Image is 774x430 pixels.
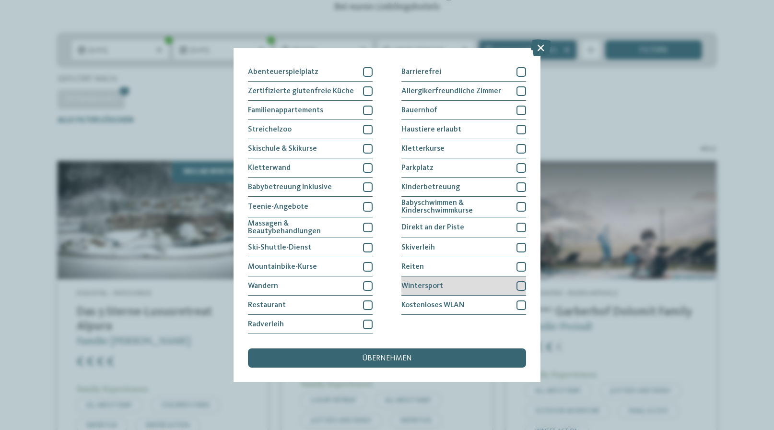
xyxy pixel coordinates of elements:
span: Wintersport [401,282,443,290]
span: übernehmen [362,355,412,362]
span: Kletterwand [248,164,291,172]
span: Skischule & Skikurse [248,145,317,153]
span: Skiverleih [401,244,435,251]
span: Wandern [248,282,278,290]
span: Kletterkurse [401,145,445,153]
span: Familienappartements [248,107,323,114]
span: Streichelzoo [248,126,292,133]
span: Mountainbike-Kurse [248,263,317,271]
span: Babyschwimmen & Kinderschwimmkurse [401,199,509,215]
span: Babybetreuung inklusive [248,183,332,191]
span: Restaurant [248,301,286,309]
span: Kostenloses WLAN [401,301,464,309]
span: Zertifizierte glutenfreie Küche [248,87,354,95]
span: Kinderbetreuung [401,183,460,191]
span: Parkplatz [401,164,434,172]
span: Ski-Shuttle-Dienst [248,244,311,251]
span: Direkt an der Piste [401,224,464,231]
span: Teenie-Angebote [248,203,308,211]
span: Massagen & Beautybehandlungen [248,220,356,235]
span: Haustiere erlaubt [401,126,461,133]
span: Allergikerfreundliche Zimmer [401,87,501,95]
span: Reiten [401,263,424,271]
span: Radverleih [248,321,284,328]
span: Bauernhof [401,107,437,114]
span: Abenteuerspielplatz [248,68,318,76]
span: Barrierefrei [401,68,441,76]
